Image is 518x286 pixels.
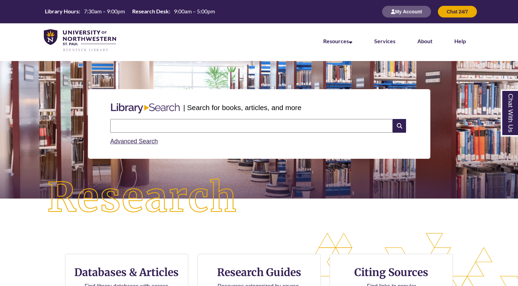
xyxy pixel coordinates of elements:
[454,38,466,44] a: Help
[42,8,218,15] table: Hours Today
[84,8,125,14] span: 7:30am – 9:00pm
[183,102,301,113] p: | Search for books, articles, and more
[438,9,477,14] a: Chat 24/7
[350,266,433,279] h3: Citing Sources
[174,8,215,14] span: 9:00am – 5:00pm
[382,9,431,14] a: My Account
[110,138,158,145] a: Advanced Search
[417,38,432,44] a: About
[393,119,406,133] i: Search
[108,100,183,116] img: Libary Search
[438,6,477,17] button: Chat 24/7
[71,266,182,279] h3: Databases & Articles
[44,29,116,52] img: UNWSP Library Logo
[129,8,171,15] th: Research Desk:
[42,8,81,15] th: Library Hours:
[374,38,395,44] a: Services
[42,8,218,16] a: Hours Today
[323,38,352,44] a: Resources
[26,157,259,239] img: Research
[203,266,315,279] h3: Research Guides
[382,6,431,17] button: My Account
